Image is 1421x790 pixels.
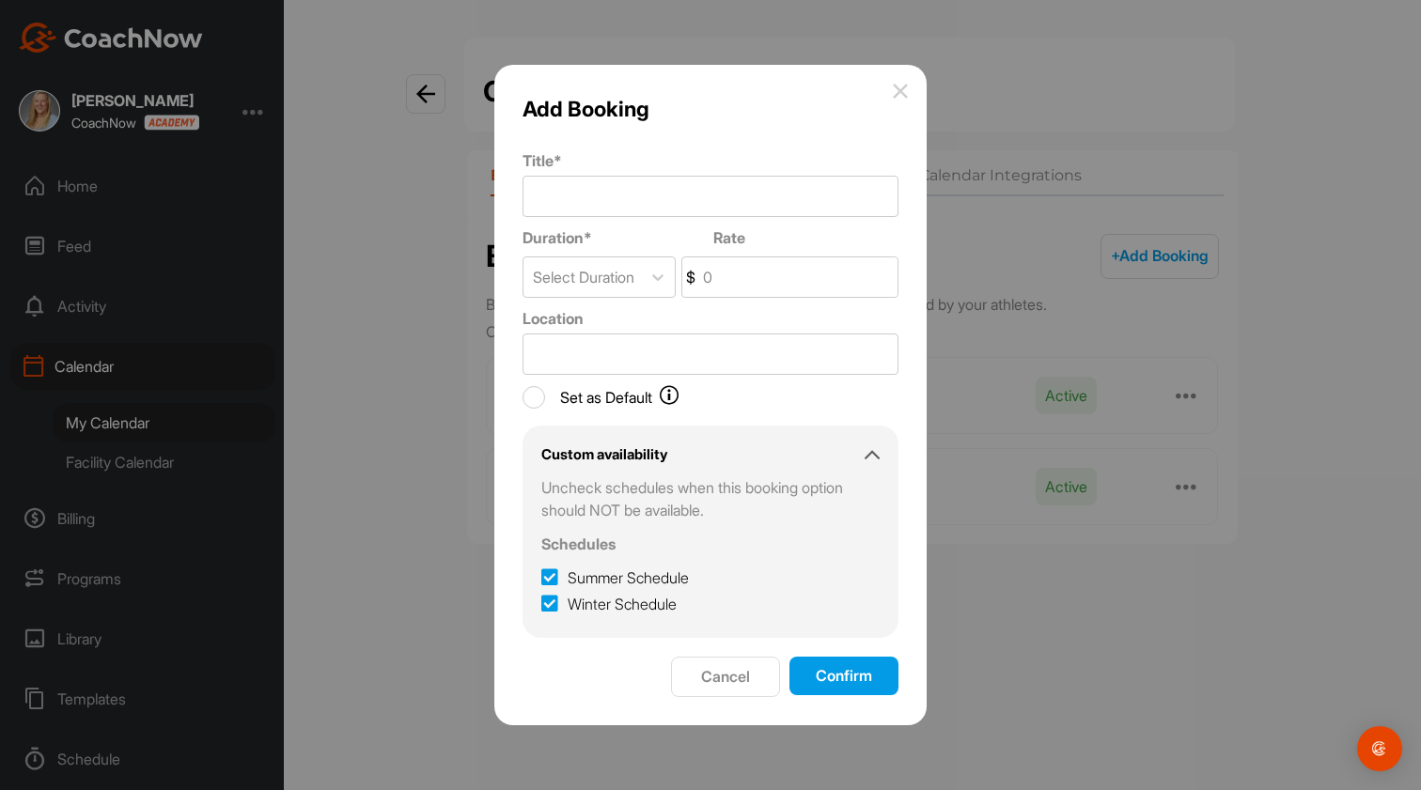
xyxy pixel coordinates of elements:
[541,444,667,466] h2: Custom availability
[893,84,908,99] img: info
[541,593,677,615] label: Winter Schedule
[541,476,880,521] p: Uncheck schedules when this booking option should NOT be available.
[671,657,780,697] button: Cancel
[1357,726,1402,771] div: Open Intercom Messenger
[541,566,689,589] label: Summer Schedule
[541,533,880,555] p: Schedules
[789,657,898,695] button: Confirm
[533,266,634,288] div: Select Duration
[523,307,898,330] label: Location
[560,386,659,409] label: Set as Default
[523,93,649,125] h2: Add Booking
[699,257,898,297] input: 0
[523,226,700,249] label: Duration *
[682,262,699,292] span: $
[523,149,898,172] label: Title *
[713,226,891,249] label: Rate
